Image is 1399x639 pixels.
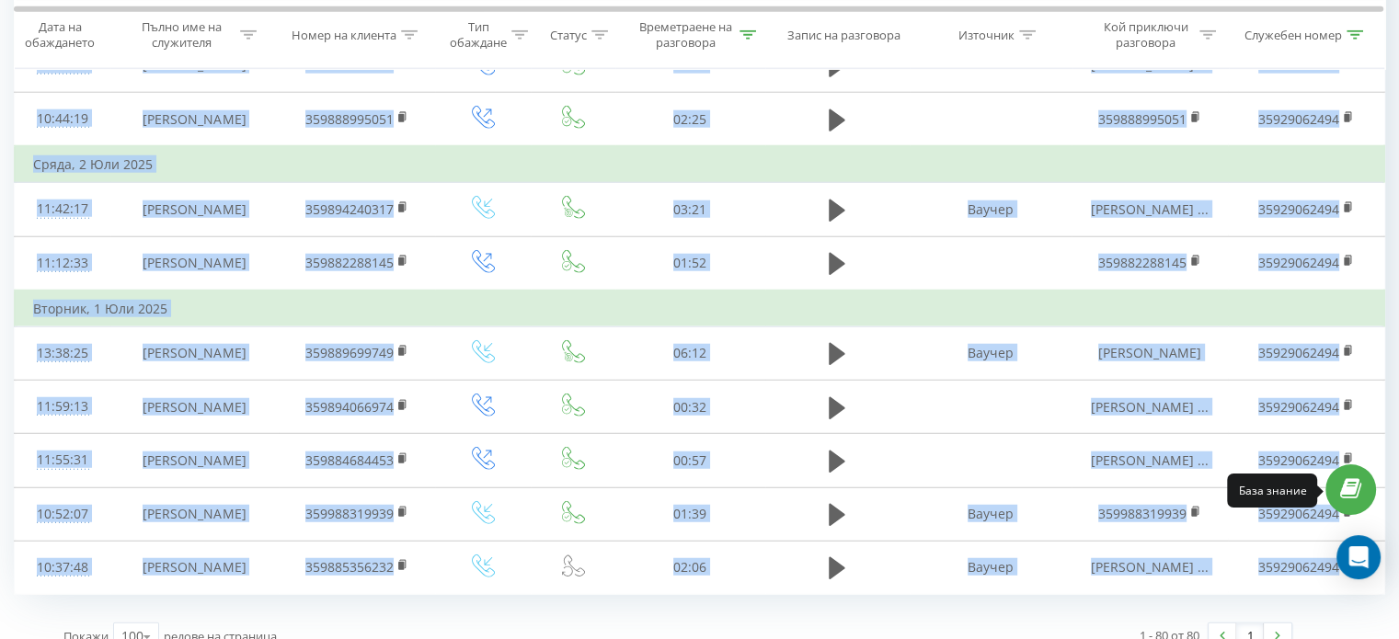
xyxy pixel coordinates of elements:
[787,27,900,42] div: Запис на разговора
[305,110,394,128] a: 359888995051
[1258,344,1339,361] a: 35929062494
[305,451,394,469] a: 359884684453
[110,541,279,594] td: [PERSON_NAME]
[305,344,394,361] a: 359889699749
[128,19,235,51] div: Пълно име на служителя
[1258,505,1339,522] a: 35929062494
[33,550,92,586] div: 10:37:48
[292,27,396,42] div: Номер на клиента
[1091,558,1209,576] span: [PERSON_NAME] ...
[615,326,765,380] td: 06:12
[110,381,279,434] td: [PERSON_NAME]
[110,434,279,487] td: [PERSON_NAME]
[305,200,394,218] a: 359894240317
[1072,326,1228,380] td: [PERSON_NAME]
[910,326,1072,380] td: Ваучер
[1096,19,1195,51] div: Кой приключи разговора
[33,389,92,425] div: 11:59:13
[615,541,765,594] td: 02:06
[550,27,587,42] div: Статус
[1244,27,1342,42] div: Служебен номер
[33,496,92,532] div: 10:52:07
[1098,254,1187,271] a: 359882288145
[450,19,507,51] div: Тип обаждане
[1098,110,1187,128] a: 359888995051
[33,336,92,371] div: 13:38:25
[1258,200,1339,218] a: 35929062494
[1258,398,1339,416] a: 35929062494
[15,291,1385,327] td: Вторник, 1 Юли 2025
[15,19,106,51] div: Дата на обаждането
[1258,254,1339,271] a: 35929062494
[958,27,1015,42] div: Източник
[305,558,394,576] a: 359885356232
[910,541,1072,594] td: Ваучер
[110,326,279,380] td: [PERSON_NAME]
[615,381,765,434] td: 00:32
[110,93,279,147] td: [PERSON_NAME]
[1091,451,1209,469] span: [PERSON_NAME] ...
[110,487,279,541] td: [PERSON_NAME]
[615,434,765,487] td: 00:57
[33,191,92,227] div: 11:42:17
[305,505,394,522] a: 359988319939
[636,19,735,51] div: Времетраене на разговора
[1258,451,1339,469] a: 35929062494
[305,254,394,271] a: 359882288145
[1336,535,1381,579] div: Open Intercom Messenger
[1091,398,1209,416] span: [PERSON_NAME] ...
[33,442,92,478] div: 11:55:31
[1098,505,1187,522] a: 359988319939
[110,236,279,291] td: [PERSON_NAME]
[33,101,92,137] div: 10:44:19
[615,183,765,236] td: 03:21
[1238,483,1306,498] div: База знание
[110,183,279,236] td: [PERSON_NAME]
[15,146,1385,183] td: Сряда, 2 Юли 2025
[1258,110,1339,128] a: 35929062494
[33,245,92,281] div: 11:12:33
[305,398,394,416] a: 359894066974
[910,487,1072,541] td: Ваучер
[1091,200,1209,218] span: [PERSON_NAME] ...
[615,487,765,541] td: 01:39
[615,236,765,291] td: 01:52
[910,183,1072,236] td: Ваучер
[1258,558,1339,576] a: 35929062494
[615,93,765,147] td: 02:25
